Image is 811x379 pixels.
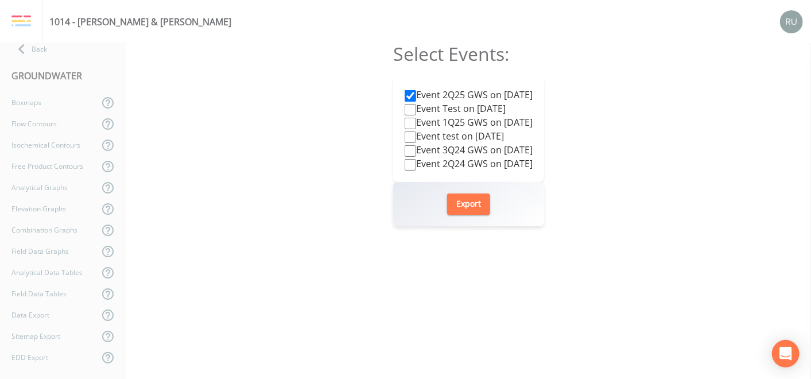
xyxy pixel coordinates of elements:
input: Event test on [DATE] [405,132,416,143]
input: Event Test on [DATE] [405,104,416,115]
label: Event 2Q25 GWS on [DATE] [405,88,533,102]
h2: Select Events: [393,43,544,65]
img: logo [11,15,31,28]
input: Event 2Q25 GWS on [DATE] [405,90,416,102]
label: Event test on [DATE] [405,129,504,143]
div: Open Intercom Messenger [772,340,800,368]
button: Export [447,194,490,215]
input: Event 2Q24 GWS on [DATE] [405,159,416,171]
label: Event 2Q24 GWS on [DATE] [405,157,533,171]
div: 1014 - [PERSON_NAME] & [PERSON_NAME] [49,15,231,29]
input: Event 3Q24 GWS on [DATE] [405,145,416,157]
label: Event 1Q25 GWS on [DATE] [405,115,533,129]
input: Event 1Q25 GWS on [DATE] [405,118,416,129]
label: Event Test on [DATE] [405,102,506,115]
img: a5c06d64ce99e847b6841ccd0307af82 [780,10,803,33]
label: Event 3Q24 GWS on [DATE] [405,143,533,157]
